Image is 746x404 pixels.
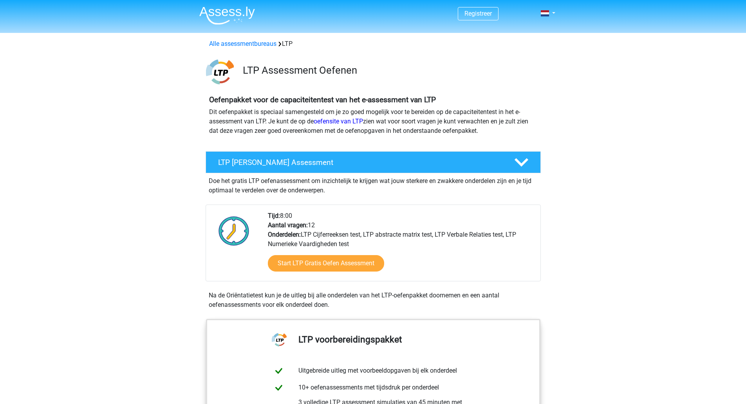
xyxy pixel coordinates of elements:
[268,212,280,219] b: Tijd:
[206,39,540,49] div: LTP
[206,58,234,86] img: ltp.png
[209,95,436,104] b: Oefenpakket voor de capaciteitentest van het e-assessment van LTP
[268,255,384,272] a: Start LTP Gratis Oefen Assessment
[209,40,276,47] a: Alle assessmentbureaus
[209,107,537,136] p: Dit oefenpakket is speciaal samengesteld om je zo goed mogelijk voor te bereiden op de capaciteit...
[464,10,492,17] a: Registreer
[199,6,255,25] img: Assessly
[243,64,535,76] h3: LTP Assessment Oefenen
[218,158,502,167] h4: LTP [PERSON_NAME] Assessment
[206,173,541,195] div: Doe het gratis LTP oefenassessment om inzichtelijk te krijgen wat jouw sterkere en zwakkere onder...
[214,211,254,250] img: Klok
[268,231,301,238] b: Onderdelen:
[262,211,540,281] div: 8:00 12 LTP Cijferreeksen test, LTP abstracte matrix test, LTP Verbale Relaties test, LTP Numerie...
[202,151,544,173] a: LTP [PERSON_NAME] Assessment
[268,221,308,229] b: Aantal vragen:
[206,291,541,310] div: Na de Oriëntatietest kun je de uitleg bij alle onderdelen van het LTP-oefenpakket doornemen en ee...
[314,118,363,125] a: oefensite van LTP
